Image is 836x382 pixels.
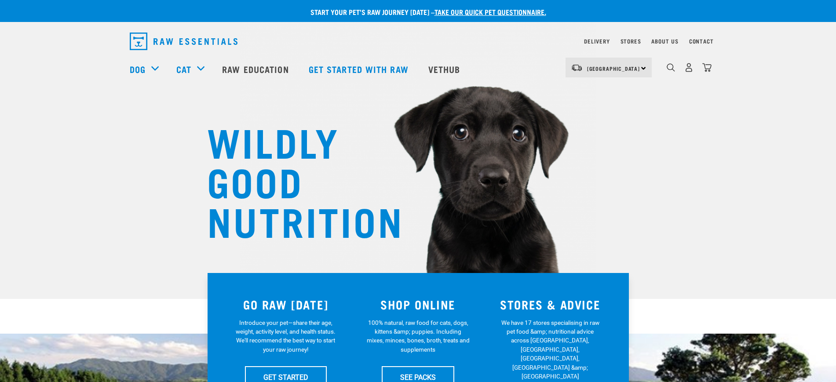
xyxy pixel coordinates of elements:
img: Raw Essentials Logo [130,33,237,50]
nav: dropdown navigation [123,29,714,54]
a: Dog [130,62,146,76]
a: Stores [621,40,641,43]
a: About Us [651,40,678,43]
img: van-moving.png [571,64,583,72]
p: 100% natural, raw food for cats, dogs, kittens &amp; puppies. Including mixes, minces, bones, bro... [366,318,470,354]
a: take our quick pet questionnaire. [434,10,546,14]
a: Delivery [584,40,610,43]
a: Vethub [420,51,471,87]
a: Cat [176,62,191,76]
p: Introduce your pet—share their age, weight, activity level, and health status. We'll recommend th... [234,318,337,354]
a: Raw Education [213,51,299,87]
img: home-icon-1@2x.png [667,63,675,72]
img: home-icon@2x.png [702,63,712,72]
img: user.png [684,63,694,72]
h3: SHOP ONLINE [357,298,479,311]
a: Contact [689,40,714,43]
h3: GO RAW [DATE] [225,298,347,311]
h3: STORES & ADVICE [489,298,611,311]
h1: WILDLY GOOD NUTRITION [207,121,383,240]
a: Get started with Raw [300,51,420,87]
p: We have 17 stores specialising in raw pet food &amp; nutritional advice across [GEOGRAPHIC_DATA],... [499,318,602,381]
span: [GEOGRAPHIC_DATA] [587,67,640,70]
